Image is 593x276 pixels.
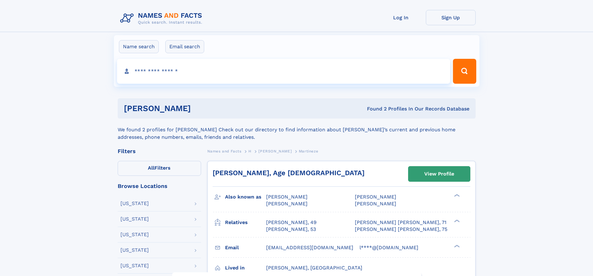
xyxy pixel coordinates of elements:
div: Browse Locations [118,183,201,189]
a: H [248,147,252,155]
span: [PERSON_NAME] [258,149,292,153]
span: [PERSON_NAME] [266,201,308,207]
button: Search Button [453,59,476,84]
div: ❯ [453,219,460,223]
h3: Relatives [225,217,266,228]
input: search input [117,59,450,84]
a: [PERSON_NAME], Age [DEMOGRAPHIC_DATA] [213,169,365,177]
span: [PERSON_NAME] [266,194,308,200]
div: [US_STATE] [120,201,149,206]
img: Logo Names and Facts [118,10,207,27]
div: [US_STATE] [120,232,149,237]
h3: Email [225,242,266,253]
div: ❯ [453,244,460,248]
h3: Also known as [225,192,266,202]
div: We found 2 profiles for [PERSON_NAME] Check out our directory to find information about [PERSON_N... [118,119,476,141]
a: View Profile [408,166,470,181]
a: [PERSON_NAME] [PERSON_NAME], 75 [355,226,447,233]
span: [PERSON_NAME], [GEOGRAPHIC_DATA] [266,265,362,271]
a: Log In [376,10,426,25]
div: [US_STATE] [120,263,149,268]
label: Name search [119,40,159,53]
div: Filters [118,148,201,154]
span: [PERSON_NAME] [355,194,396,200]
div: [US_STATE] [120,248,149,253]
span: H [248,149,252,153]
div: ❯ [453,194,460,198]
a: [PERSON_NAME] [258,147,292,155]
label: Email search [165,40,204,53]
h1: [PERSON_NAME] [124,105,279,112]
div: Found 2 Profiles In Our Records Database [279,105,469,112]
span: Martineze [299,149,318,153]
label: Filters [118,161,201,176]
div: [US_STATE] [120,217,149,222]
a: Sign Up [426,10,476,25]
a: [PERSON_NAME], 49 [266,219,317,226]
a: [PERSON_NAME], 53 [266,226,316,233]
span: [EMAIL_ADDRESS][DOMAIN_NAME] [266,245,353,250]
a: [PERSON_NAME] [PERSON_NAME], 71 [355,219,446,226]
span: All [148,165,154,171]
a: Names and Facts [207,147,242,155]
div: View Profile [424,167,454,181]
span: [PERSON_NAME] [355,201,396,207]
h3: Lived in [225,263,266,273]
